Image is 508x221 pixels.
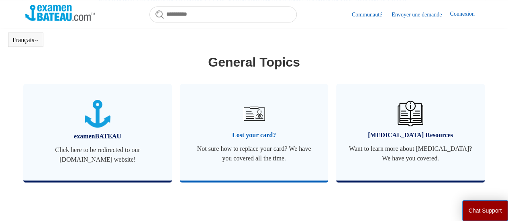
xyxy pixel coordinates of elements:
[192,144,316,163] span: Not sure how to replace your card? We have you covered all the time.
[240,99,268,128] img: 01JRG6G4NA4NJ1BVG8MJM761YH
[85,100,110,128] img: 01JTNN85WSQ5FQ6HNXPDSZ7SRA
[23,84,172,180] a: examenBATEAU Click here to be redirected to our [DOMAIN_NAME] website!
[25,53,483,72] h1: General Topics
[180,84,328,180] a: Lost your card? Not sure how to replace your card? We have you covered all the time.
[392,10,450,19] a: Envoyer une demande
[336,84,485,180] a: [MEDICAL_DATA] Resources Want to learn more about [MEDICAL_DATA]? We have you covered.
[352,10,390,19] a: Communauté
[348,144,473,163] span: Want to learn more about [MEDICAL_DATA]? We have you covered.
[398,101,423,126] img: 01JHREV2E6NG3DHE8VTG8QH796
[450,10,482,19] a: Connexion
[149,6,297,22] input: Rechercher
[35,132,160,141] span: examenBATEAU
[12,36,39,44] button: Français
[192,130,316,140] span: Lost your card?
[25,5,95,21] img: Page d’accueil du Centre d’aide Examen Bateau
[348,130,473,140] span: [MEDICAL_DATA] Resources
[35,145,160,164] span: Click here to be redirected to our [DOMAIN_NAME] website!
